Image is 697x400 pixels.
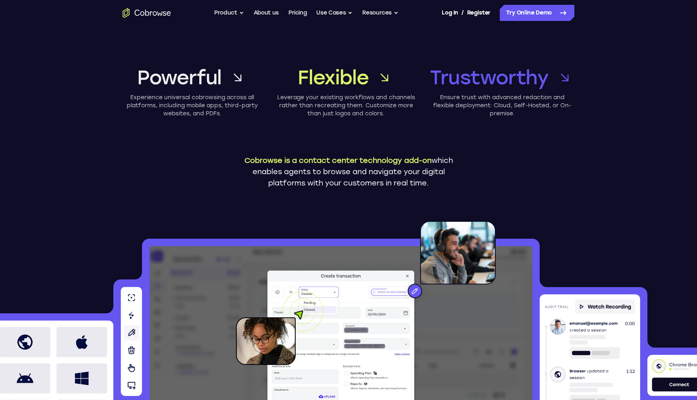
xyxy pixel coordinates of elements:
[137,65,221,90] span: Powerful
[500,5,574,21] a: Try Online Demo
[254,5,279,21] a: About us
[123,8,171,18] a: Go to the home page
[123,94,262,118] p: Experience universal cobrowsing across all platforms, including mobile apps, third-party websites...
[288,5,307,21] a: Pricing
[276,94,415,118] p: Leverage your existing workflows and channels rather than recreating them. Customize more than ju...
[430,94,574,118] p: Ensure trust with advanced redaction and flexible deployment: Cloud, Self-Hosted, or On-premise.
[236,291,323,365] img: A customer holding their phone
[316,5,353,21] button: Use Cases
[362,5,399,21] button: Resources
[214,5,244,21] button: Product
[430,65,549,90] span: Trustworthy
[238,155,459,189] p: which enables agents to browse and navigate your digital platforms with your customers in real time.
[276,65,415,90] a: Flexible
[430,65,574,90] a: Trustworthy
[461,8,464,18] span: /
[647,355,697,396] img: Device info with connect button
[442,5,458,21] a: Log In
[121,287,142,396] img: Agent tools
[123,65,262,90] a: Powerful
[371,221,496,306] img: An agent with a headset
[467,5,490,21] a: Register
[244,156,432,165] span: Cobrowse is a contact center technology add-on
[298,65,368,90] span: Flexible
